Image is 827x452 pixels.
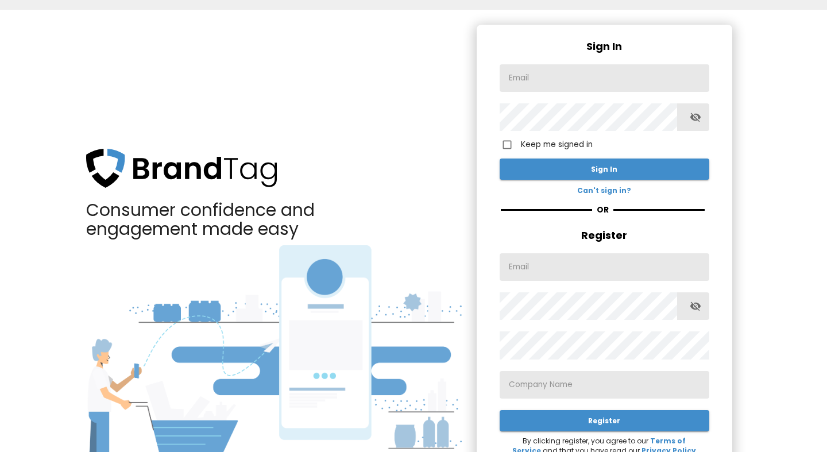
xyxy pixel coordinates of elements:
[500,184,709,195] a: Can't sign in?
[490,227,718,244] span: Register
[490,38,718,55] span: Sign In
[509,415,700,427] span: Register
[500,159,709,180] button: Sign In
[86,149,277,188] img: brandtag
[592,200,613,209] p: OR
[500,64,709,92] input: Email
[509,163,700,175] span: Sign In
[500,371,709,399] input: Company Name
[500,253,709,281] input: Email
[86,190,353,245] p: Consumer confidence and engagement made easy
[500,410,709,431] button: Register
[521,139,593,151] span: Keep me signed in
